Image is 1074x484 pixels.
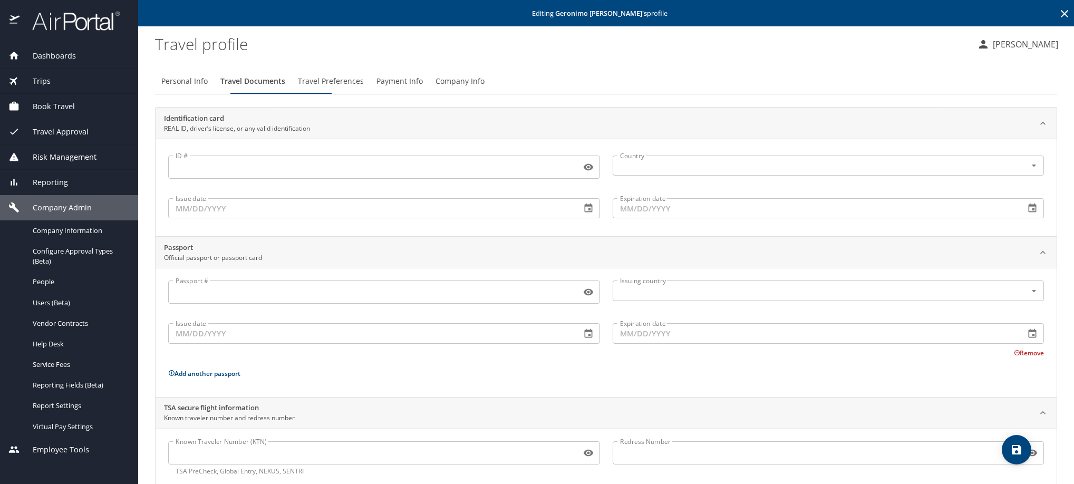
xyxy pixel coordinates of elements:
span: Users (Beta) [33,298,125,308]
span: People [33,277,125,287]
button: Add another passport [168,369,240,378]
span: Reporting Fields (Beta) [33,380,125,390]
button: Remove [1014,349,1044,357]
span: Dashboards [20,50,76,62]
h2: Identification card [164,113,310,124]
div: TSA secure flight informationKnown traveler number and redress number [156,398,1057,429]
button: [PERSON_NAME] [973,35,1062,54]
div: Identification cardREAL ID, driver’s license, or any valid identification [156,108,1057,139]
span: Payment Info [376,75,423,88]
span: Reporting [20,177,68,188]
span: Configure Approval Types (Beta) [33,246,125,266]
span: Company Info [436,75,485,88]
p: Known traveler number and redress number [164,413,295,423]
span: Risk Management [20,151,96,163]
span: Virtual Pay Settings [33,422,125,432]
strong: Geronimo [PERSON_NAME] 's [555,8,647,18]
span: Trips [20,75,51,87]
div: PassportOfficial passport or passport card [156,237,1057,268]
p: Official passport or passport card [164,253,262,263]
span: Report Settings [33,401,125,411]
span: Company Admin [20,202,92,214]
span: Book Travel [20,101,75,112]
span: Travel Preferences [298,75,364,88]
div: Identification cardREAL ID, driver’s license, or any valid identification [156,139,1057,236]
h1: Travel profile [155,27,969,60]
h2: TSA secure flight information [164,403,295,413]
span: Help Desk [33,339,125,349]
input: MM/DD/YYYY [613,198,1017,218]
h2: Passport [164,243,262,253]
button: save [1002,435,1031,464]
img: airportal-logo.png [21,11,120,31]
input: MM/DD/YYYY [168,198,573,218]
span: Travel Documents [220,75,285,88]
span: Employee Tools [20,444,89,456]
span: Company Information [33,226,125,236]
input: MM/DD/YYYY [168,323,573,343]
img: icon-airportal.png [9,11,21,31]
p: REAL ID, driver’s license, or any valid identification [164,124,310,133]
div: PassportOfficial passport or passport card [156,268,1057,396]
span: Vendor Contracts [33,318,125,328]
span: Travel Approval [20,126,89,138]
button: Open [1028,285,1040,297]
p: TSA PreCheck, Global Entry, NEXUS, SENTRI [176,467,593,476]
input: MM/DD/YYYY [613,323,1017,343]
p: Editing profile [141,10,1071,17]
div: Profile [155,69,1057,94]
p: [PERSON_NAME] [990,38,1058,51]
span: Personal Info [161,75,208,88]
span: Service Fees [33,360,125,370]
button: Open [1028,159,1040,172]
